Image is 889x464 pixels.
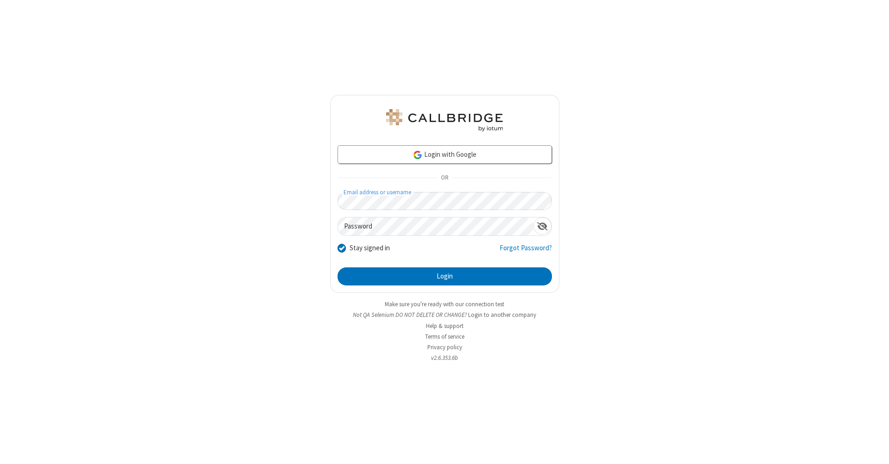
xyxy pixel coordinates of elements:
li: Not QA Selenium DO NOT DELETE OR CHANGE? [330,310,559,319]
img: google-icon.png [413,150,423,160]
label: Stay signed in [350,243,390,254]
a: Forgot Password? [500,243,552,260]
a: Terms of service [425,333,464,340]
span: OR [437,172,452,185]
li: v2.6.353.6b [330,353,559,362]
button: Login [338,267,552,286]
a: Login with Google [338,145,552,164]
div: Show password [533,217,551,235]
a: Help & support [426,322,463,330]
img: QA Selenium DO NOT DELETE OR CHANGE [384,109,505,131]
input: Password [338,217,533,235]
button: Login to another company [468,310,536,319]
a: Make sure you're ready with our connection test [385,300,504,308]
a: Privacy policy [427,343,462,351]
input: Email address or username [338,192,552,210]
